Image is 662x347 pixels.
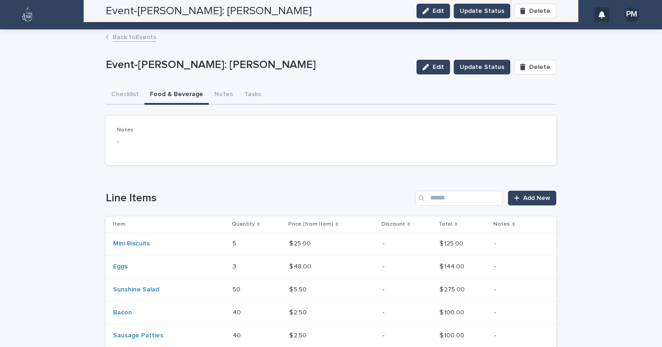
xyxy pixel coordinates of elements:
p: - [494,330,498,340]
button: Notes [209,85,239,105]
input: Search [415,191,502,205]
span: Notes [117,127,133,133]
p: Discount [382,219,405,229]
p: $ 2.50 [289,307,308,317]
tr: Sunshine Salad 5050 $ 5.50$ 5.50 -- $ 275.00$ 275.00 -- [106,278,556,301]
tr: Eggs 33 $ 48.00$ 48.00 -- $ 144.00$ 144.00 -- [106,256,556,279]
img: 80hjoBaRqlyywVK24fQd [18,6,37,24]
div: PM [624,7,639,22]
p: - [494,238,498,248]
a: Sunshine Salad [113,286,159,294]
p: $ 125.00 [439,238,465,248]
button: Update Status [454,60,510,74]
p: $ 25.00 [289,238,313,248]
button: Edit [417,60,450,74]
span: Update Status [460,63,504,72]
a: Bacon [113,309,132,317]
h1: Line Items [106,192,411,205]
p: 5 [233,238,238,248]
p: - [382,284,386,294]
p: - [494,261,498,271]
a: Eggs [113,263,127,271]
p: Total [439,219,452,229]
button: Delete [514,60,556,74]
p: Item [113,219,126,229]
a: Mini Biscuits [113,240,150,248]
p: $ 144.00 [439,261,466,271]
button: Food & Beverage [144,85,209,105]
p: 3 [233,261,238,271]
tr: Mini Biscuits 55 $ 25.00$ 25.00 -- $ 125.00$ 125.00 -- [106,233,556,256]
p: Price (from Item) [288,219,333,229]
button: Checklist [106,85,144,105]
span: Edit [433,64,444,70]
p: 40 [233,330,243,340]
p: $ 5.50 [289,284,308,294]
p: - [382,261,386,271]
span: Delete [529,64,550,70]
a: Add New [508,191,556,205]
p: $ 100.00 [439,330,466,340]
p: $ 275.00 [439,284,467,294]
p: $ 2.50 [289,330,308,340]
p: 50 [233,284,242,294]
p: Quantity [232,219,255,229]
p: $ 48.00 [289,261,313,271]
p: $ 100.00 [439,307,466,317]
p: - [382,238,386,248]
p: - [117,137,545,147]
p: - [382,307,386,317]
p: - [494,284,498,294]
p: - [494,307,498,317]
tr: Sausage Patties 4040 $ 2.50$ 2.50 -- $ 100.00$ 100.00 -- [106,324,556,347]
button: Tasks [239,85,267,105]
a: Sausage Patties [113,332,163,340]
a: Back toEvents [113,31,156,42]
p: 40 [233,307,243,317]
p: - [382,330,386,340]
span: Add New [523,195,550,201]
p: Notes [493,219,510,229]
p: Event-[PERSON_NAME]: [PERSON_NAME] [106,58,409,72]
tr: Bacon 4040 $ 2.50$ 2.50 -- $ 100.00$ 100.00 -- [106,301,556,324]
